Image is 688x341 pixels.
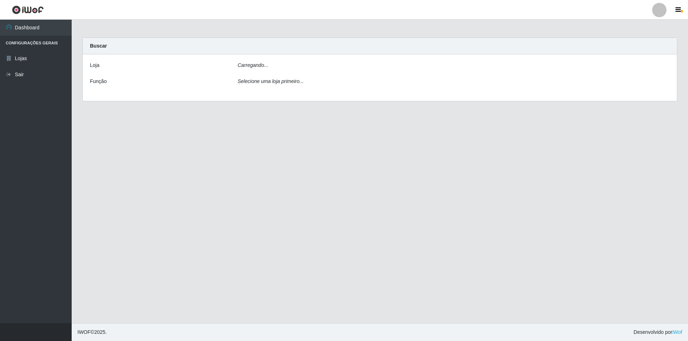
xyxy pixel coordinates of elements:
span: © 2025 . [77,328,107,336]
span: IWOF [77,329,91,335]
img: CoreUI Logo [12,5,44,14]
i: Selecione uma loja primeiro... [238,78,304,84]
i: Carregando... [238,62,268,68]
a: iWof [672,329,682,335]
span: Desenvolvido por [634,328,682,336]
strong: Buscar [90,43,107,49]
label: Loja [90,62,99,69]
label: Função [90,78,107,85]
